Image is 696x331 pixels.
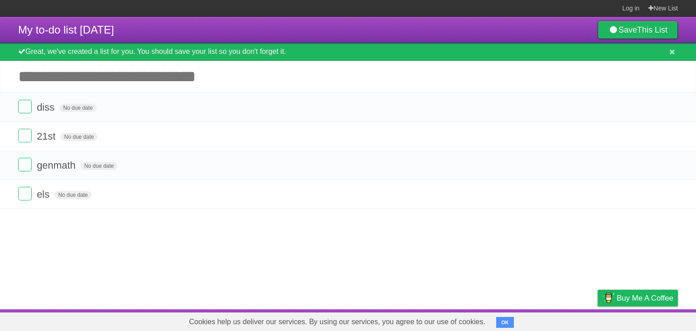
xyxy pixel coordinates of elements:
button: OK [496,317,514,328]
a: Developers [507,312,544,329]
span: Buy me a coffee [617,290,673,306]
span: No due date [59,104,96,112]
img: Buy me a coffee [602,290,614,306]
label: Done [18,158,32,171]
a: Suggest a feature [621,312,678,329]
span: No due date [61,133,97,141]
span: My to-do list [DATE] [18,24,114,36]
a: Privacy [586,312,609,329]
label: Done [18,187,32,200]
span: No due date [54,191,91,199]
b: This List [637,25,667,34]
a: SaveThis List [598,21,678,39]
span: diss [37,102,57,113]
a: Buy me a coffee [598,290,678,307]
label: Done [18,129,32,142]
span: els [37,189,52,200]
span: 21st [37,131,58,142]
label: Done [18,100,32,113]
a: Terms [555,312,575,329]
span: genmath [37,160,78,171]
a: About [477,312,496,329]
span: Cookies help us deliver our services. By using our services, you agree to our use of cookies. [180,313,494,331]
span: No due date [81,162,117,170]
